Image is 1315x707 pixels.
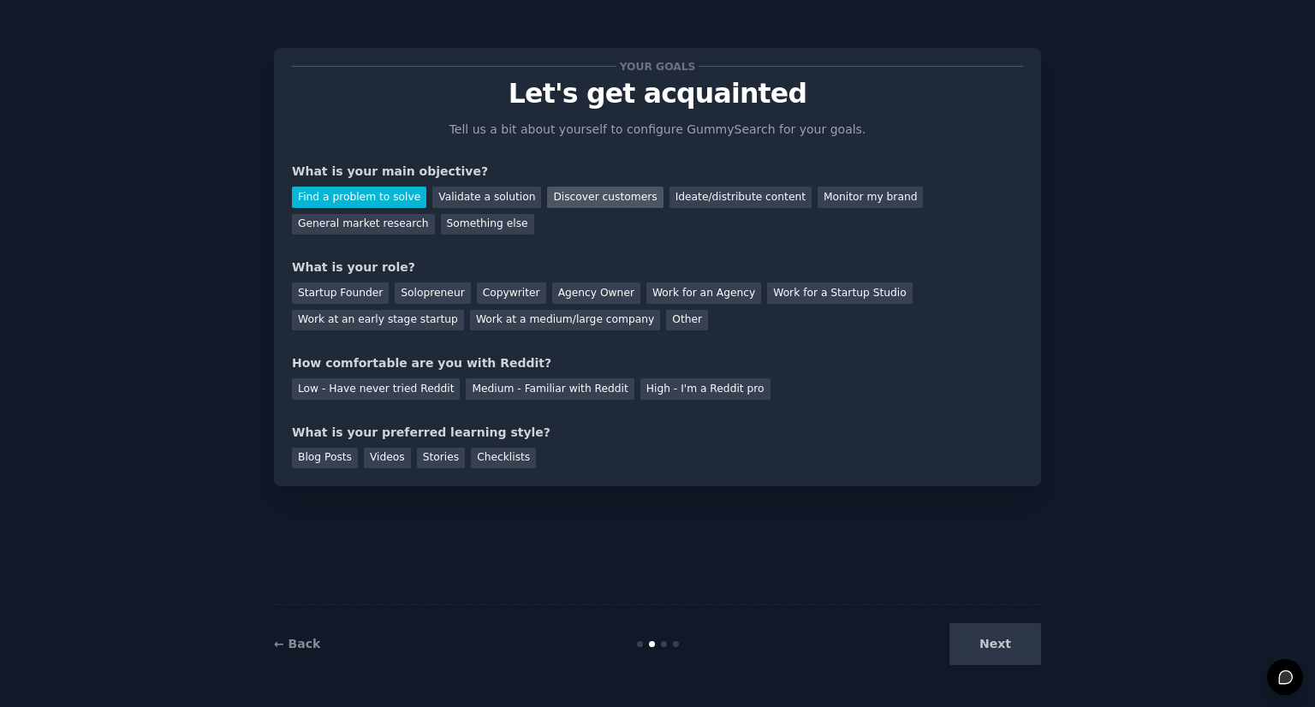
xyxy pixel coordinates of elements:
div: Work at an early stage startup [292,310,464,331]
div: Validate a solution [432,187,541,208]
div: What is your main objective? [292,163,1023,181]
div: Solopreneur [395,282,470,304]
div: General market research [292,214,435,235]
div: Agency Owner [552,282,640,304]
div: Stories [417,448,465,469]
div: What is your role? [292,258,1023,276]
div: How comfortable are you with Reddit? [292,354,1023,372]
div: Blog Posts [292,448,358,469]
a: ← Back [274,637,320,651]
div: Work for a Startup Studio [767,282,912,304]
div: Something else [441,214,534,235]
p: Let's get acquainted [292,79,1023,109]
div: Find a problem to solve [292,187,426,208]
div: Copywriter [477,282,546,304]
div: Monitor my brand [818,187,923,208]
div: Medium - Familiar with Reddit [466,378,634,400]
div: High - I'm a Reddit pro [640,378,771,400]
div: Work for an Agency [646,282,761,304]
div: What is your preferred learning style? [292,424,1023,442]
div: Low - Have never tried Reddit [292,378,460,400]
div: Discover customers [547,187,663,208]
div: Videos [364,448,411,469]
span: Your goals [616,57,699,75]
div: Ideate/distribute content [669,187,812,208]
div: Startup Founder [292,282,389,304]
div: Work at a medium/large company [470,310,660,331]
div: Checklists [471,448,536,469]
p: Tell us a bit about yourself to configure GummySearch for your goals. [442,121,873,139]
div: Other [666,310,708,331]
